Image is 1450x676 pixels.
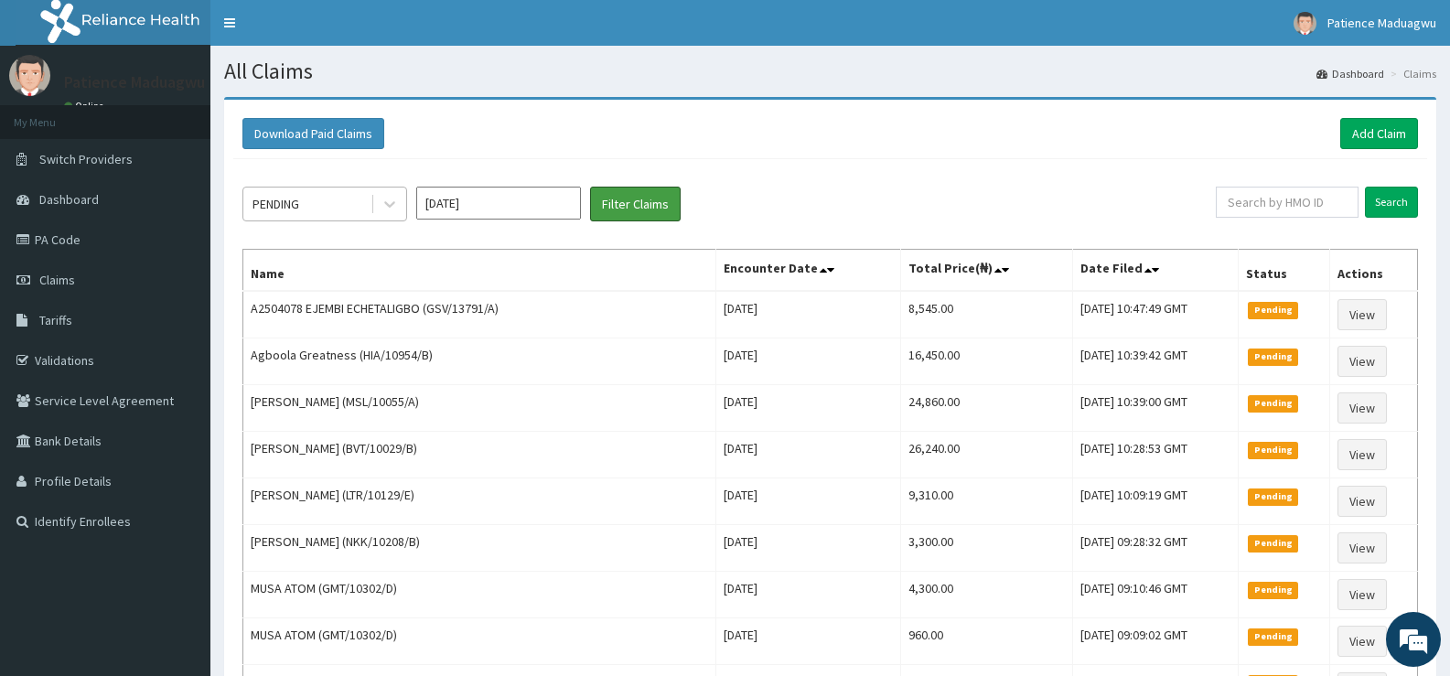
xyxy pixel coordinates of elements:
a: View [1337,626,1387,657]
span: Dashboard [39,191,99,208]
td: [DATE] 09:28:32 GMT [1073,525,1239,572]
td: 26,240.00 [901,432,1073,478]
span: Pending [1248,582,1298,598]
span: Tariffs [39,312,72,328]
a: View [1337,486,1387,517]
td: 8,545.00 [901,291,1073,338]
td: [PERSON_NAME] (BVT/10029/B) [243,432,716,478]
a: View [1337,299,1387,330]
td: [DATE] 10:39:00 GMT [1073,385,1239,432]
td: [DATE] [715,385,901,432]
a: View [1337,439,1387,470]
td: [DATE] [715,338,901,385]
a: Online [64,100,108,113]
th: Actions [1329,250,1417,292]
td: MUSA ATOM (GMT/10302/D) [243,572,716,618]
input: Search [1365,187,1418,218]
td: 4,300.00 [901,572,1073,618]
td: [DATE] [715,432,901,478]
span: Claims [39,272,75,288]
span: Pending [1248,535,1298,552]
span: Pending [1248,302,1298,318]
td: [DATE] 09:10:46 GMT [1073,572,1239,618]
th: Date Filed [1073,250,1239,292]
td: Agboola Greatness (HIA/10954/B) [243,338,716,385]
td: [DATE] [715,291,901,338]
td: [DATE] [715,478,901,525]
td: [DATE] 10:28:53 GMT [1073,432,1239,478]
td: [PERSON_NAME] (MSL/10055/A) [243,385,716,432]
td: A2504078 EJEMBI ECHETALIGBO (GSV/13791/A) [243,291,716,338]
button: Download Paid Claims [242,118,384,149]
td: [PERSON_NAME] (LTR/10129/E) [243,478,716,525]
td: 3,300.00 [901,525,1073,572]
input: Select Month and Year [416,187,581,220]
span: Pending [1248,442,1298,458]
img: User Image [9,55,50,96]
p: Patience Maduagwu [64,74,205,91]
a: View [1337,532,1387,563]
span: Pending [1248,488,1298,505]
a: Add Claim [1340,118,1418,149]
td: [PERSON_NAME] (NKK/10208/B) [243,525,716,572]
h1: All Claims [224,59,1436,83]
th: Name [243,250,716,292]
img: User Image [1294,12,1316,35]
a: View [1337,392,1387,424]
td: [DATE] 10:47:49 GMT [1073,291,1239,338]
th: Encounter Date [715,250,901,292]
td: [DATE] 09:09:02 GMT [1073,618,1239,665]
th: Status [1239,250,1330,292]
td: [DATE] 10:09:19 GMT [1073,478,1239,525]
span: Pending [1248,628,1298,645]
span: Patience Maduagwu [1327,15,1436,31]
span: Switch Providers [39,151,133,167]
div: PENDING [252,195,299,213]
td: 960.00 [901,618,1073,665]
span: Pending [1248,349,1298,365]
a: View [1337,579,1387,610]
input: Search by HMO ID [1216,187,1359,218]
td: 9,310.00 [901,478,1073,525]
span: Pending [1248,395,1298,412]
a: View [1337,346,1387,377]
td: [DATE] [715,572,901,618]
td: [DATE] 10:39:42 GMT [1073,338,1239,385]
td: [DATE] [715,525,901,572]
th: Total Price(₦) [901,250,1073,292]
td: 24,860.00 [901,385,1073,432]
button: Filter Claims [590,187,681,221]
td: 16,450.00 [901,338,1073,385]
a: Dashboard [1316,66,1384,81]
li: Claims [1386,66,1436,81]
td: MUSA ATOM (GMT/10302/D) [243,618,716,665]
td: [DATE] [715,618,901,665]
